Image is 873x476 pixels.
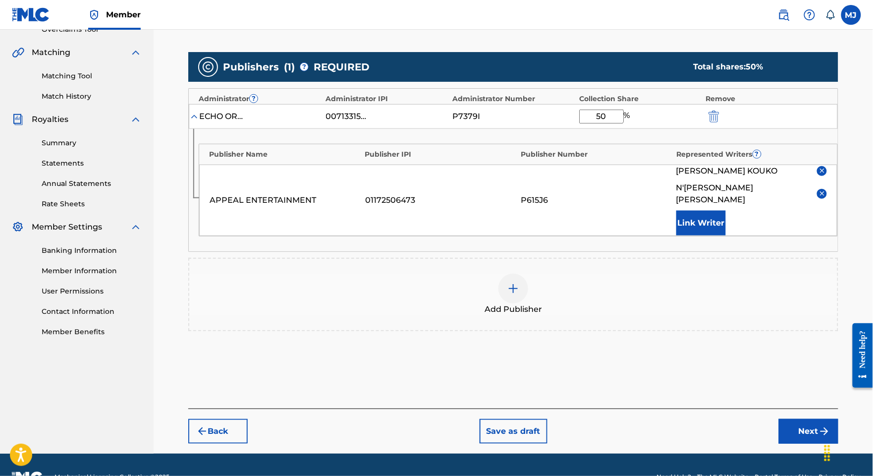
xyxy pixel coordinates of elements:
span: REQUIRED [314,59,370,74]
div: User Menu [841,5,861,25]
span: ? [753,150,761,158]
img: Royalties [12,114,24,125]
div: Remove [706,94,828,104]
span: N'[PERSON_NAME] [PERSON_NAME] [676,182,810,206]
div: Publisher IPI [365,149,516,160]
span: Publishers [223,59,279,74]
div: Administrator IPI [326,94,447,104]
a: Match History [42,91,142,102]
img: MLC Logo [12,7,50,22]
a: Banking Information [42,245,142,256]
img: Member Settings [12,221,24,233]
img: 7ee5dd4eb1f8a8e3ef2f.svg [196,425,208,437]
span: % [624,110,633,123]
div: APPEAL ENTERTAINMENT [210,194,360,206]
span: Royalties [32,114,68,125]
div: Help [800,5,819,25]
img: 12a2ab48e56ec057fbd8.svg [709,111,719,122]
div: Administrator Number [452,94,574,104]
div: Glisser [819,438,835,468]
a: Rate Sheets [42,199,142,209]
img: Matching [12,47,24,59]
span: Matching [32,47,70,59]
img: expand [130,114,142,125]
img: expand [130,47,142,59]
span: Member Settings [32,221,102,233]
div: Publisher Number [521,149,672,160]
img: f7272a7cc735f4ea7f67.svg [818,425,830,437]
span: Member [106,9,141,20]
div: Total shares: [693,61,818,73]
a: Annual Statements [42,178,142,189]
button: Save as draft [480,419,547,444]
img: expand-cell-toggle [189,112,199,121]
img: add [507,283,519,295]
a: Contact Information [42,306,142,317]
div: Collection Share [579,94,701,104]
img: Top Rightsholder [88,9,100,21]
span: ( 1 ) [284,59,295,74]
img: search [778,9,790,21]
a: Matching Tool [42,71,142,81]
iframe: Resource Center [845,315,873,397]
img: publishers [202,61,214,73]
button: Link Writer [676,211,726,236]
div: Administrator [199,94,321,104]
div: Represented Writers [677,149,828,160]
img: remove-from-list-button [818,167,826,175]
button: Next [779,419,838,444]
div: Publisher Name [209,149,360,160]
button: Back [188,419,248,444]
a: Public Search [774,5,794,25]
div: 01172506473 [365,194,516,206]
a: Summary [42,138,142,148]
span: ? [300,63,308,71]
span: ? [250,95,258,103]
a: Member Benefits [42,327,142,337]
img: remove-from-list-button [818,190,826,197]
div: P615J6 [521,194,671,206]
a: Statements [42,158,142,169]
span: 50 % [746,62,763,71]
img: help [804,9,816,21]
span: [PERSON_NAME] KOUKO [676,165,778,177]
iframe: Chat Widget [823,428,873,476]
div: Notifications [825,10,835,20]
a: User Permissions [42,286,142,297]
div: Widget de chat [823,428,873,476]
img: expand [130,221,142,233]
a: Member Information [42,266,142,276]
span: Add Publisher [485,303,542,315]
